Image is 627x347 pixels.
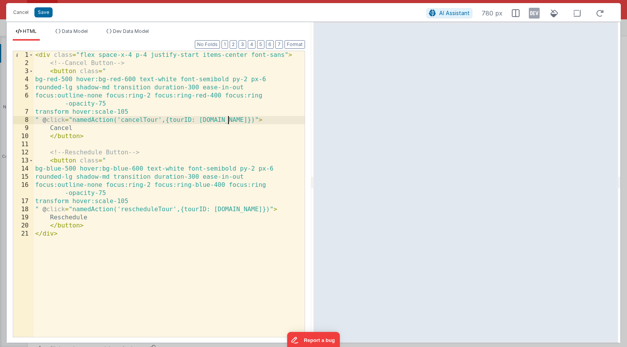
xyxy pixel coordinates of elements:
[13,222,34,230] div: 20
[13,230,34,238] div: 21
[13,205,34,214] div: 18
[13,59,34,67] div: 2
[13,181,34,197] div: 16
[13,75,34,84] div: 4
[23,28,37,34] span: HTML
[426,8,472,18] button: AI Assistant
[482,9,503,18] span: 780 px
[13,197,34,205] div: 17
[13,108,34,116] div: 7
[13,149,34,157] div: 12
[239,40,246,49] button: 3
[195,40,220,49] button: No Folds
[13,157,34,165] div: 13
[13,67,34,75] div: 3
[230,40,237,49] button: 2
[13,165,34,173] div: 14
[9,7,32,18] button: Cancel
[275,40,283,49] button: 7
[221,40,228,49] button: 1
[266,40,274,49] button: 6
[285,40,305,49] button: Format
[13,124,34,132] div: 9
[13,140,34,149] div: 11
[257,40,264,49] button: 5
[248,40,256,49] button: 4
[34,7,53,17] button: Save
[13,116,34,124] div: 8
[13,173,34,181] div: 15
[13,214,34,222] div: 19
[439,10,470,16] span: AI Assistant
[113,28,149,34] span: Dev Data Model
[13,84,34,92] div: 5
[13,132,34,140] div: 10
[13,51,34,59] div: 1
[13,92,34,108] div: 6
[62,28,88,34] span: Data Model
